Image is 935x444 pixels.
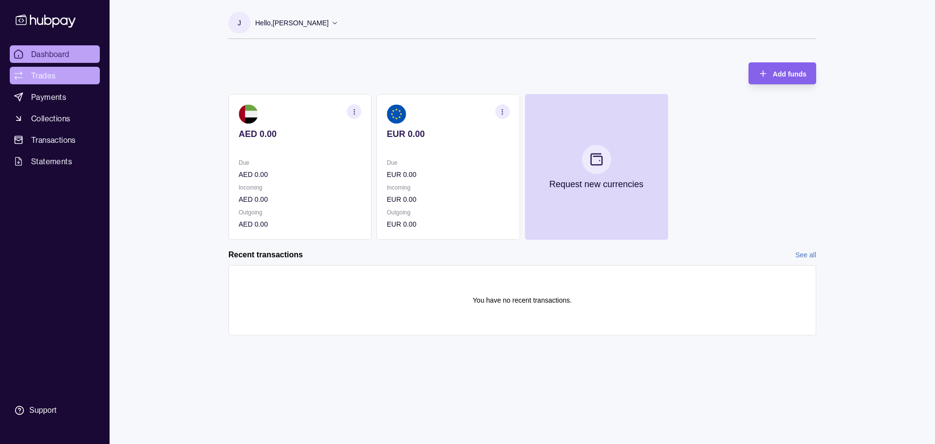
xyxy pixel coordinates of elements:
p: AED 0.00 [239,169,361,180]
a: Trades [10,67,100,84]
span: Statements [31,155,72,167]
p: EUR 0.00 [387,129,509,139]
p: Incoming [387,182,509,193]
a: Payments [10,88,100,106]
p: EUR 0.00 [387,194,509,205]
img: eu [387,104,406,124]
span: Dashboard [31,48,70,60]
span: Transactions [31,134,76,146]
p: AED 0.00 [239,219,361,230]
p: J [238,18,241,28]
p: EUR 0.00 [387,169,509,180]
a: Transactions [10,131,100,149]
p: Request new currencies [549,179,643,190]
p: Due [387,157,509,168]
p: Due [239,157,361,168]
span: Add funds [773,70,806,78]
span: Payments [31,91,66,103]
p: Hello, [PERSON_NAME] [255,18,329,28]
button: Request new currencies [525,94,668,240]
p: Incoming [239,182,361,193]
span: Trades [31,70,56,81]
p: EUR 0.00 [387,219,509,230]
p: AED 0.00 [239,129,361,139]
img: ae [239,104,258,124]
a: Dashboard [10,45,100,63]
p: Outgoing [387,207,509,218]
a: See all [795,250,816,260]
a: Collections [10,110,100,127]
p: AED 0.00 [239,194,361,205]
a: Statements [10,153,100,170]
p: Outgoing [239,207,361,218]
a: Support [10,400,100,421]
div: Support [29,405,56,416]
span: Collections [31,113,70,124]
p: You have no recent transactions. [473,295,572,306]
button: Add funds [748,62,816,84]
h2: Recent transactions [228,250,303,260]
